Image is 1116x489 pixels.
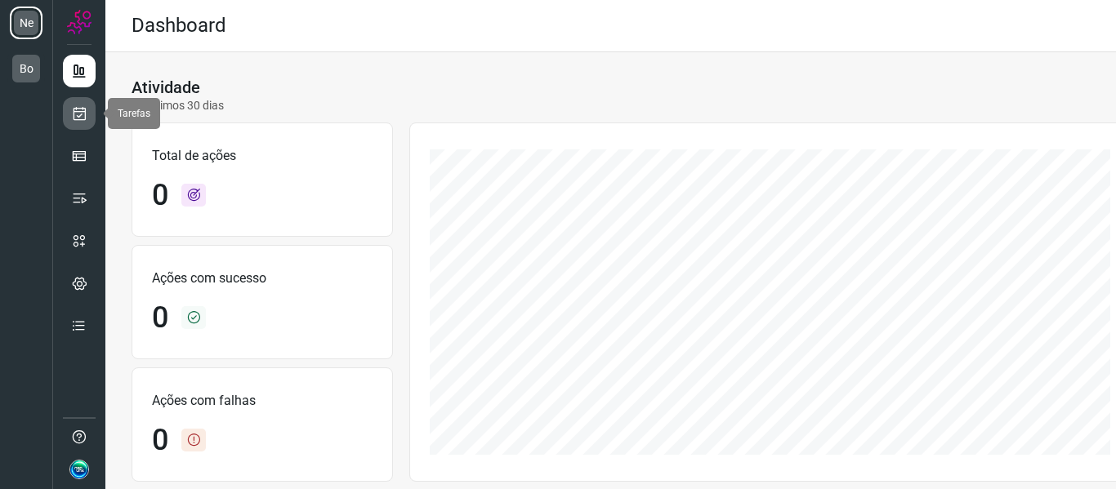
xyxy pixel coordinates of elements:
[152,269,373,288] p: Ações com sucesso
[118,108,150,119] span: Tarefas
[132,14,226,38] h2: Dashboard
[152,423,168,458] h1: 0
[152,178,168,213] h1: 0
[152,146,373,166] p: Total de ações
[152,391,373,411] p: Ações com falhas
[10,7,42,39] li: Ne
[152,300,168,336] h1: 0
[67,10,92,34] img: Logo
[10,52,42,85] li: Bo
[132,78,200,97] h3: Atividade
[69,460,89,479] img: 47c40af94961a9f83d4b05d5585d06bd.jpg
[132,97,224,114] p: Últimos 30 dias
